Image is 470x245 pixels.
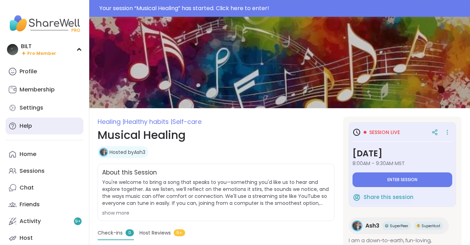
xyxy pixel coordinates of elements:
span: 0 [126,229,134,236]
div: Sessions [20,167,45,175]
span: Share this session [364,193,414,201]
div: Help [20,122,32,130]
div: Your session “ Musical Healing ” has started. Click here to enter! [99,4,466,13]
a: Settings [6,99,83,116]
img: Ash3 [100,149,107,156]
span: SuperPeer [390,223,408,229]
span: Self-care [172,117,202,126]
a: Sessions [6,163,83,179]
img: ShareWell Logomark [352,193,361,201]
div: BILT [21,43,56,50]
span: Session live [369,129,400,136]
span: SuperHost [422,223,440,229]
a: Activity9+ [6,213,83,230]
h1: Musical Healing [98,127,335,143]
div: Settings [20,104,43,112]
span: You're welcome to bring a song that speaks to you—something you'd like us to hear and explore tog... [102,179,330,207]
span: 8:00AM - 9:30AM MST [352,160,452,167]
img: Peer Badge One [417,224,420,228]
button: Enter session [352,172,452,187]
span: Healing | [98,117,124,126]
div: Friends [20,201,40,208]
a: Help [6,118,83,134]
img: Peer Badge Three [385,224,388,228]
a: Membership [6,81,83,98]
span: 9 + [75,218,81,224]
a: Profile [6,63,83,80]
a: Hosted byAsh3 [109,149,145,156]
img: Musical Healing cover image [89,17,470,108]
span: Ash3 [365,222,379,230]
img: Ash3 [352,221,362,230]
img: ShareWell Nav Logo [6,11,83,36]
button: Share this session [352,190,414,205]
a: Ash3Ash3Peer Badge ThreeSuperPeerPeer Badge OneSuperHost [349,217,449,234]
h2: About this Session [102,168,157,177]
span: Healthy habits | [124,117,172,126]
img: BILT [7,44,18,55]
a: Chat [6,179,83,196]
a: Home [6,146,83,163]
h3: [DATE] [352,147,452,160]
span: Host Reviews [139,229,171,237]
div: Activity [20,217,41,225]
div: Profile [20,68,37,75]
span: Check-ins [98,229,123,237]
div: Home [20,150,36,158]
div: Host [20,234,33,242]
span: Pro Member [27,51,56,57]
span: 5+ [174,229,185,236]
div: Membership [20,86,55,94]
span: Enter session [387,177,417,183]
div: Chat [20,184,34,192]
a: Friends [6,196,83,213]
div: show more [102,209,330,216]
